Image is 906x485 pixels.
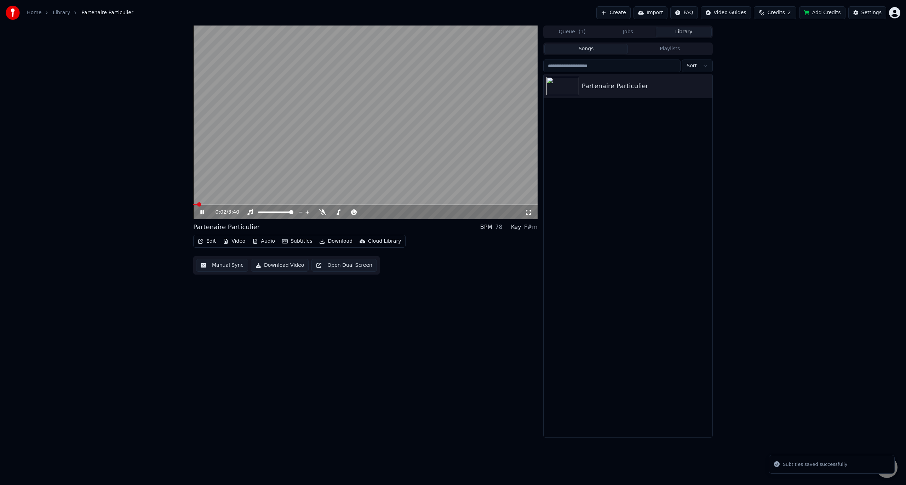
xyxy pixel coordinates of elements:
button: Create [596,6,631,19]
div: Partenaire Particulier [193,222,260,232]
div: Settings [861,9,882,16]
button: Credits2 [754,6,796,19]
nav: breadcrumb [27,9,133,16]
button: Import [633,6,667,19]
button: Edit [195,236,219,246]
span: 2 [788,9,791,16]
span: 3:40 [228,209,239,216]
button: FAQ [670,6,698,19]
div: Partenaire Particulier [582,81,710,91]
button: Subtitles [279,236,315,246]
span: ( 1 ) [579,28,586,35]
img: youka [6,6,20,20]
button: Settings [848,6,886,19]
button: Download Video [251,259,309,272]
a: Library [53,9,70,16]
div: BPM [480,223,492,231]
div: Cloud Library [368,238,401,245]
div: Subtitles saved successfully [783,461,847,468]
div: F#m [524,223,538,231]
span: 0:02 [216,209,226,216]
button: Library [656,27,712,37]
button: Download [316,236,355,246]
button: Playlists [628,44,712,54]
button: Manual Sync [196,259,248,272]
span: Credits [767,9,785,16]
span: Sort [687,62,697,69]
div: 78 [495,223,502,231]
div: Key [511,223,521,231]
button: Add Credits [799,6,845,19]
button: Video [220,236,248,246]
button: Video Guides [701,6,751,19]
button: Open Dual Screen [311,259,377,272]
span: Partenaire Particulier [81,9,133,16]
button: Queue [544,27,600,37]
button: Audio [250,236,278,246]
a: Home [27,9,41,16]
button: Jobs [600,27,656,37]
div: / [216,209,233,216]
button: Songs [544,44,628,54]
